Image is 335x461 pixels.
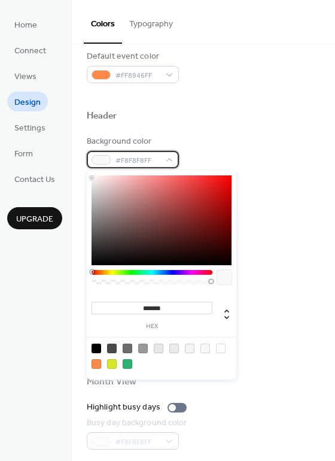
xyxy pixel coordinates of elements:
[169,344,179,353] div: rgb(235, 235, 235)
[87,135,176,148] div: Background color
[14,71,36,83] span: Views
[200,344,210,353] div: rgb(248, 248, 248)
[14,45,46,57] span: Connect
[7,92,48,111] a: Design
[107,359,117,369] div: rgb(214, 231, 42)
[87,50,176,63] div: Default event color
[14,148,33,160] span: Form
[107,344,117,353] div: rgb(74, 74, 74)
[216,344,226,353] div: rgb(255, 255, 255)
[14,122,45,135] span: Settings
[7,66,44,86] a: Views
[87,417,187,429] div: Busy day background color
[14,19,37,32] span: Home
[123,344,132,353] div: rgb(108, 108, 108)
[7,143,40,163] a: Form
[154,344,163,353] div: rgb(231, 231, 231)
[115,69,160,82] span: #FF8946FF
[87,110,117,123] div: Header
[115,154,160,167] span: #F8F8F8FF
[14,174,55,186] span: Contact Us
[7,207,62,229] button: Upgrade
[123,359,132,369] div: rgb(46, 177, 114)
[7,40,53,60] a: Connect
[16,213,53,226] span: Upgrade
[138,344,148,353] div: rgb(153, 153, 153)
[92,323,212,330] label: hex
[7,14,44,34] a: Home
[7,117,53,137] a: Settings
[92,359,101,369] div: rgb(255, 137, 70)
[14,96,41,109] span: Design
[185,344,194,353] div: rgb(243, 243, 243)
[92,344,101,353] div: rgb(0, 0, 0)
[87,401,160,414] div: Highlight busy days
[7,169,62,189] a: Contact Us
[87,376,136,389] div: Month View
